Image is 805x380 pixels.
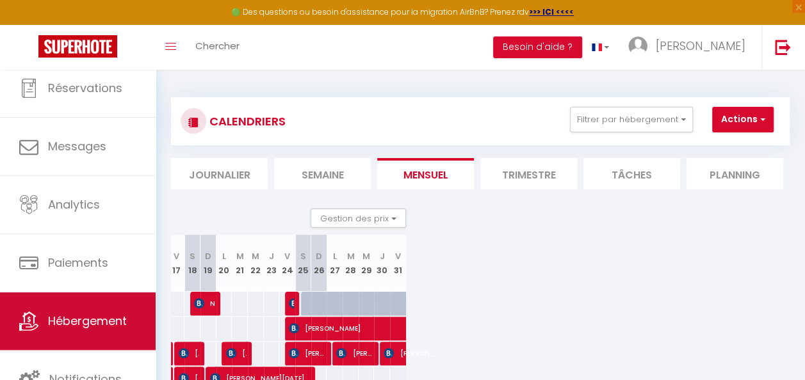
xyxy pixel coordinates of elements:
th: 29 [359,235,375,292]
button: Filtrer par hébergement [570,107,693,132]
li: Journalier [171,158,268,189]
abbr: V [284,250,290,262]
a: Chercher [186,25,249,70]
th: 21 [232,235,248,292]
span: Nausicaa HABCHI-HANRIOT [194,291,215,315]
span: [PERSON_NAME] [656,38,745,54]
a: >>> ICI <<<< [529,6,574,17]
span: Messages [48,138,106,154]
li: Tâches [583,158,680,189]
abbr: L [222,250,226,262]
abbr: S [190,250,195,262]
th: 20 [216,235,232,292]
button: Actions [712,107,774,132]
abbr: M [346,250,354,262]
button: Besoin d'aide ? [493,36,582,58]
th: 18 [184,235,200,292]
abbr: D [316,250,322,262]
span: [PERSON_NAME] [226,341,247,365]
span: Paiements [48,255,108,271]
th: 26 [311,235,327,292]
abbr: M [236,250,244,262]
abbr: V [174,250,179,262]
th: 19 [200,235,216,292]
th: 17 [169,235,185,292]
th: 25 [295,235,311,292]
th: 27 [327,235,343,292]
span: [PERSON_NAME] [336,341,372,365]
span: Réservations [48,80,122,96]
span: [PERSON_NAME] [384,341,443,365]
th: 30 [374,235,390,292]
abbr: D [205,250,211,262]
button: Gestion des prix [311,209,406,228]
span: Hébergement [48,313,127,329]
img: logout [775,39,791,55]
li: Mensuel [377,158,474,189]
abbr: V [395,250,401,262]
li: Planning [687,158,783,189]
abbr: M [362,250,370,262]
th: 23 [264,235,280,292]
abbr: S [300,250,306,262]
a: ... [PERSON_NAME] [619,25,761,70]
img: Super Booking [38,35,117,58]
span: [PERSON_NAME] [289,341,325,365]
span: [PERSON_NAME] [289,316,790,340]
span: [PERSON_NAME] [179,341,199,365]
th: 31 [390,235,406,292]
abbr: J [269,250,274,262]
span: Analytics [48,196,100,212]
span: Chercher [195,39,240,52]
img: ... [628,36,647,56]
th: 22 [248,235,264,292]
abbr: J [380,250,385,262]
h3: CALENDRIERS [206,107,286,136]
li: Semaine [274,158,371,189]
abbr: L [333,250,337,262]
span: [PERSON_NAME] [289,291,294,315]
abbr: M [252,250,259,262]
th: 28 [343,235,359,292]
th: 24 [279,235,295,292]
li: Trimestre [480,158,577,189]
